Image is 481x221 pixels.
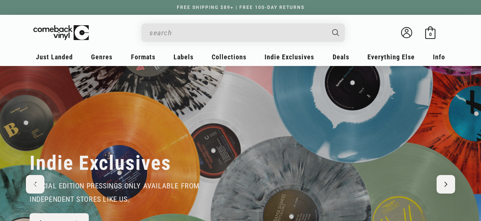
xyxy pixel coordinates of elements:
[265,53,314,61] span: Indie Exclusives
[367,53,415,61] span: Everything Else
[91,53,112,61] span: Genres
[429,32,432,37] span: 0
[131,53,155,61] span: Formats
[36,53,73,61] span: Just Landed
[333,53,349,61] span: Deals
[30,151,171,175] h2: Indie Exclusives
[141,23,345,42] div: Search
[169,5,312,10] a: FREE SHIPPING $89+ | FREE 100-DAY RETURNS
[212,53,246,61] span: Collections
[149,25,325,40] input: When autocomplete results are available use up and down arrows to review and enter to select
[174,53,194,61] span: Labels
[326,23,346,42] button: Search
[30,181,199,204] span: special edition pressings only available from independent stores like us.
[433,53,445,61] span: Info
